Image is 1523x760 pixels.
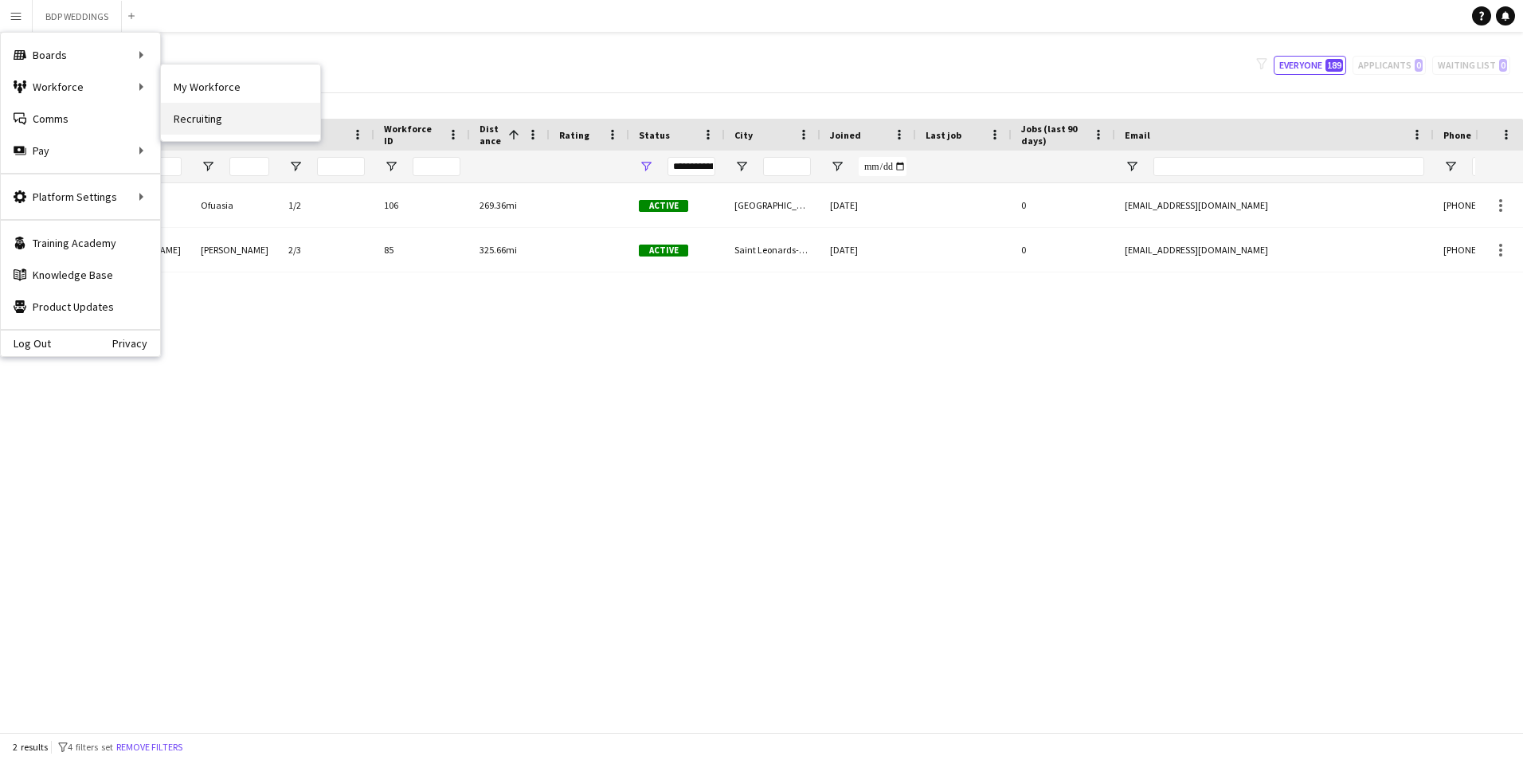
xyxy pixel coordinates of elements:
span: Rating [559,129,589,141]
input: Workforce ID Filter Input [413,157,460,176]
button: BDP WEDDINGS [33,1,122,32]
div: Saint Leonards-on-sea [725,228,820,272]
button: Open Filter Menu [384,159,398,174]
button: Open Filter Menu [1443,159,1458,174]
div: Ofuasia [191,183,279,227]
span: Distance [480,123,502,147]
span: 325.66mi [480,244,517,256]
a: Log Out [1,337,51,350]
div: [EMAIL_ADDRESS][DOMAIN_NAME] [1115,183,1434,227]
a: Privacy [112,337,160,350]
input: First Name Filter Input [142,157,182,176]
span: Phone [1443,129,1471,141]
button: Open Filter Menu [734,159,749,174]
span: 4 filters set [68,741,113,753]
div: Platform Settings [1,181,160,213]
a: Training Academy [1,227,160,259]
button: Open Filter Menu [201,159,215,174]
button: Open Filter Menu [830,159,844,174]
div: Pay [1,135,160,166]
div: [DATE] [820,183,916,227]
span: Email [1125,129,1150,141]
span: 189 [1325,59,1343,72]
a: Knowledge Base [1,259,160,291]
span: Status [639,129,670,141]
div: 0 [1012,183,1115,227]
input: Tags Filter Input [317,157,365,176]
input: Joined Filter Input [859,157,906,176]
div: 85 [374,228,470,272]
a: Product Updates [1,291,160,323]
button: Everyone189 [1274,56,1346,75]
div: 106 [374,183,470,227]
button: Open Filter Menu [288,159,303,174]
span: Workforce ID [384,123,441,147]
a: Comms [1,103,160,135]
button: Open Filter Menu [1125,159,1139,174]
div: [GEOGRAPHIC_DATA] [725,183,820,227]
span: Active [639,200,688,212]
a: My Workforce [161,71,320,103]
span: Jobs (last 90 days) [1021,123,1086,147]
input: Email Filter Input [1153,157,1424,176]
button: Remove filters [113,738,186,756]
div: Workforce [1,71,160,103]
span: 269.36mi [480,199,517,211]
span: Last job [926,129,961,141]
div: Boards [1,39,160,71]
div: [PERSON_NAME] [191,228,279,272]
div: [DATE] [820,228,916,272]
input: Last Name Filter Input [229,157,269,176]
a: Recruiting [161,103,320,135]
button: Open Filter Menu [639,159,653,174]
input: City Filter Input [763,157,811,176]
span: Active [639,245,688,257]
div: 1/2 [279,183,374,227]
span: Joined [830,129,861,141]
div: [EMAIL_ADDRESS][DOMAIN_NAME] [1115,228,1434,272]
div: 2/3 [279,228,374,272]
span: City [734,129,753,141]
div: 0 [1012,228,1115,272]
